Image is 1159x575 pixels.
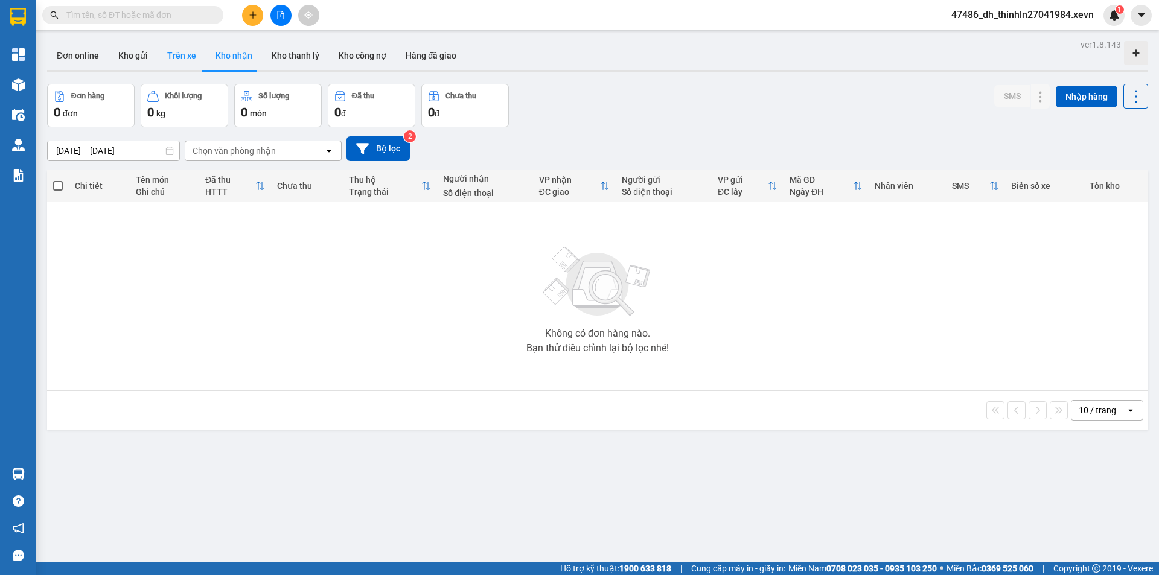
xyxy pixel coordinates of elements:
button: Chưa thu0đ [421,84,509,127]
img: icon-new-feature [1109,10,1120,21]
div: Tên món [136,175,193,185]
div: Tồn kho [1090,181,1142,191]
div: Bạn thử điều chỉnh lại bộ lọc nhé! [526,343,669,353]
svg: open [1126,405,1135,415]
span: đ [435,109,439,118]
b: GỬI : Văn phòng Yên Bái 2 [15,87,212,107]
div: Đã thu [352,92,374,100]
div: Số điện thoại [622,187,706,197]
button: Khối lượng0kg [141,84,228,127]
button: file-add [270,5,292,26]
strong: 1900 633 818 [619,564,671,573]
th: Toggle SortBy [199,170,271,202]
span: | [1042,562,1044,575]
span: copyright [1092,564,1100,573]
th: Toggle SortBy [712,170,784,202]
span: Miền Nam [788,562,937,575]
img: solution-icon [12,169,25,182]
span: 0 [54,105,60,119]
span: món [250,109,267,118]
span: 1 [1117,5,1122,14]
button: Nhập hàng [1056,86,1117,107]
button: Trên xe [158,41,206,70]
div: Chi tiết [75,181,124,191]
sup: 1 [1116,5,1124,14]
div: Chưa thu [277,181,337,191]
span: ⚪️ [940,566,943,571]
span: plus [249,11,257,19]
span: message [13,550,24,561]
li: Số 10 ngõ 15 Ngọc Hồi, Q.[PERSON_NAME], [GEOGRAPHIC_DATA] [113,30,505,45]
button: Kho thanh lý [262,41,329,70]
span: Miền Bắc [947,562,1033,575]
div: Đơn hàng [71,92,104,100]
span: kg [156,109,165,118]
button: SMS [994,85,1030,107]
div: Tạo kho hàng mới [1124,41,1148,65]
svg: open [324,146,334,156]
img: logo.jpg [15,15,75,75]
strong: 0708 023 035 - 0935 103 250 [826,564,937,573]
th: Toggle SortBy [946,170,1005,202]
span: Hỗ trợ kỹ thuật: [560,562,671,575]
button: Kho công nợ [329,41,396,70]
span: | [680,562,682,575]
div: Chưa thu [445,92,476,100]
button: aim [298,5,319,26]
div: ĐC giao [539,187,601,197]
span: search [50,11,59,19]
span: notification [13,523,24,534]
span: 0 [334,105,341,119]
strong: 0369 525 060 [982,564,1033,573]
button: Số lượng0món [234,84,322,127]
div: Số điện thoại [443,188,527,198]
div: Ghi chú [136,187,193,197]
div: ĐC lấy [718,187,768,197]
button: caret-down [1131,5,1152,26]
div: HTTT [205,187,255,197]
div: SMS [952,181,989,191]
img: warehouse-icon [12,78,25,91]
div: Nhân viên [875,181,940,191]
img: warehouse-icon [12,139,25,151]
button: Đơn online [47,41,109,70]
img: svg+xml;base64,PHN2ZyBjbGFzcz0ibGlzdC1wbHVnX19zdmciIHhtbG5zPSJodHRwOi8vd3d3LnczLm9yZy8yMDAwL3N2Zy... [537,240,658,324]
div: Không có đơn hàng nào. [545,329,650,338]
button: Kho nhận [206,41,262,70]
button: Đơn hàng0đơn [47,84,135,127]
th: Toggle SortBy [533,170,616,202]
div: Người gửi [622,175,706,185]
th: Toggle SortBy [343,170,437,202]
div: VP nhận [539,175,601,185]
img: warehouse-icon [12,109,25,121]
div: ver 1.8.143 [1081,38,1121,51]
button: Kho gửi [109,41,158,70]
span: 0 [147,105,154,119]
div: Số lượng [258,92,289,100]
span: caret-down [1136,10,1147,21]
div: Chọn văn phòng nhận [193,145,276,157]
img: dashboard-icon [12,48,25,61]
span: Cung cấp máy in - giấy in: [691,562,785,575]
span: question-circle [13,495,24,507]
span: aim [304,11,313,19]
sup: 2 [404,130,416,142]
button: Hàng đã giao [396,41,466,70]
input: Tìm tên, số ĐT hoặc mã đơn [66,8,209,22]
div: Trạng thái [349,187,421,197]
li: Hotline: 19001155 [113,45,505,60]
button: Bộ lọc [346,136,410,161]
span: đơn [63,109,78,118]
div: Người nhận [443,174,527,183]
div: Đã thu [205,175,255,185]
div: 10 / trang [1079,404,1116,416]
span: 0 [241,105,247,119]
div: Mã GD [790,175,853,185]
img: warehouse-icon [12,468,25,480]
th: Toggle SortBy [784,170,869,202]
button: plus [242,5,263,26]
span: file-add [276,11,285,19]
img: logo-vxr [10,8,26,26]
span: 47486_dh_thinhln27041984.xevn [942,7,1103,22]
div: Biển số xe [1011,181,1078,191]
